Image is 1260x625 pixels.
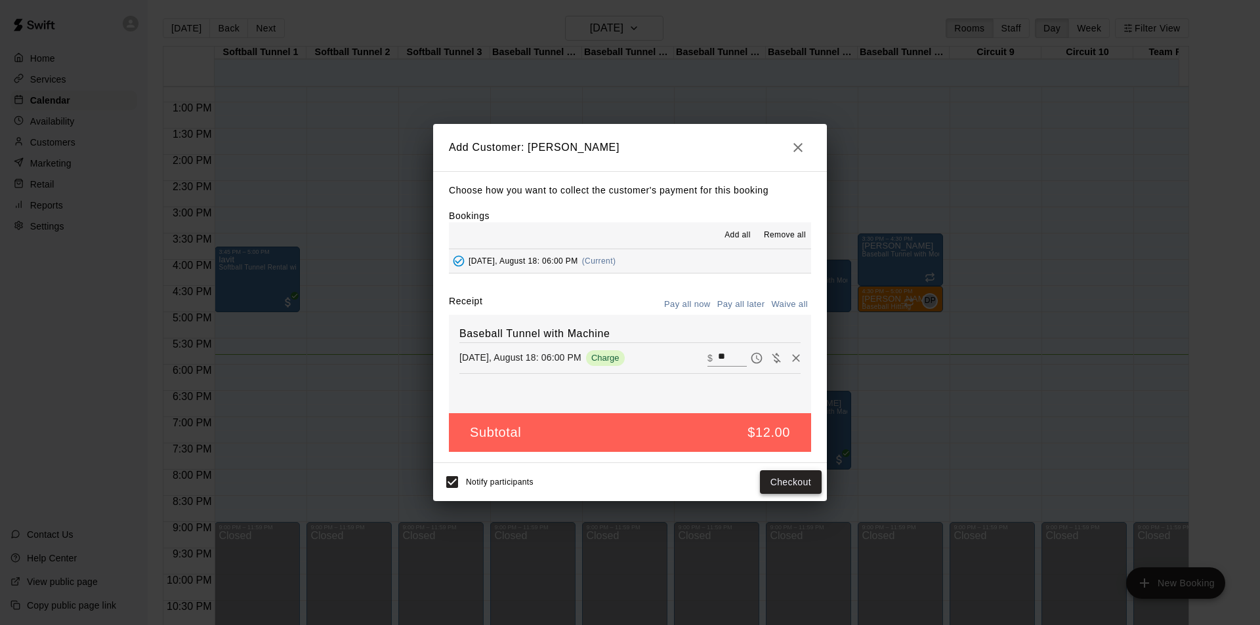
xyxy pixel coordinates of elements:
[582,256,616,266] span: (Current)
[747,352,766,363] span: Pay later
[433,124,827,171] h2: Add Customer: [PERSON_NAME]
[759,225,811,246] button: Remove all
[786,348,806,368] button: Remove
[714,294,768,315] button: Pay all later
[760,470,822,494] button: Checkout
[717,225,759,246] button: Add all
[449,182,811,199] p: Choose how you want to collect the customer's payment for this booking
[764,229,806,242] span: Remove all
[469,256,578,266] span: [DATE], August 18: 06:00 PM
[449,294,482,315] label: Receipt
[449,211,490,221] label: Bookings
[459,351,581,364] p: [DATE], August 18: 06:00 PM
[449,251,469,271] button: Added - Collect Payment
[747,424,790,441] h5: $12.00
[766,352,786,363] span: Waive payment
[768,294,811,315] button: Waive all
[661,294,714,315] button: Pay all now
[707,352,713,365] p: $
[459,325,801,342] h6: Baseball Tunnel with Machine
[449,249,811,273] button: Added - Collect Payment[DATE], August 18: 06:00 PM(Current)
[586,353,625,363] span: Charge
[724,229,751,242] span: Add all
[466,477,534,487] span: Notify participants
[470,424,521,441] h5: Subtotal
